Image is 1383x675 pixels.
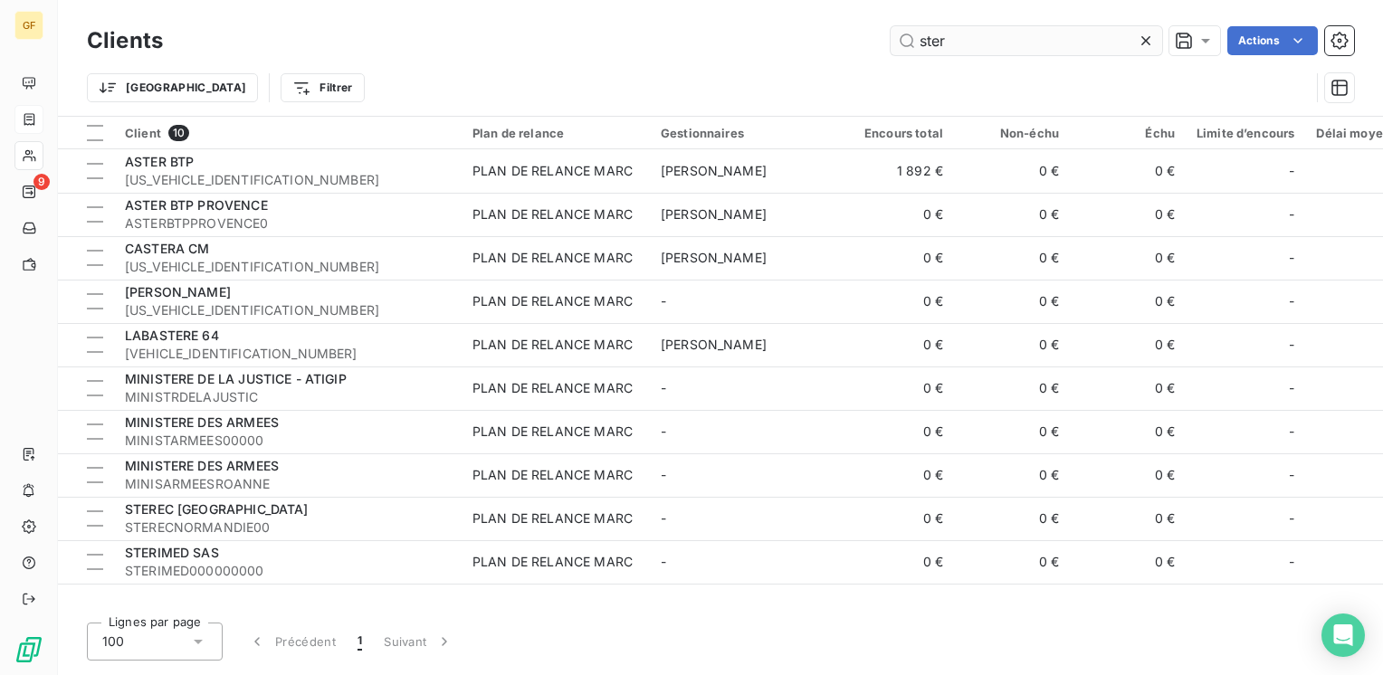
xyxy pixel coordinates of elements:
div: PLAN DE RELANCE MARC [472,162,633,180]
span: - [1289,379,1294,397]
span: - [1289,423,1294,441]
div: PLAN DE RELANCE MARC [472,466,633,484]
span: MINISTERE DE LA JUSTICE - ATIGIP [125,371,347,386]
td: 0 € [1070,149,1186,193]
td: 0 € [1070,366,1186,410]
div: PLAN DE RELANCE MARC [472,553,633,571]
h3: Clients [87,24,163,57]
span: - [661,510,666,526]
span: - [661,554,666,569]
button: 1 [347,623,373,661]
td: 0 € [838,280,954,323]
span: - [1289,336,1294,354]
img: Logo LeanPay [14,635,43,664]
span: [PERSON_NAME] [125,284,231,299]
span: [PERSON_NAME] [661,250,767,265]
td: 0 € [954,323,1070,366]
span: STERECNORMANDIE00 [125,518,451,537]
span: - [1289,292,1294,310]
td: 0 € [838,410,954,453]
td: 0 € [1070,323,1186,366]
button: Filtrer [281,73,364,102]
td: 0 € [1070,540,1186,584]
span: [PERSON_NAME] [661,206,767,222]
span: [PERSON_NAME] [661,337,767,352]
div: GF [14,11,43,40]
span: - [661,423,666,439]
div: Non-échu [965,126,1059,140]
span: - [661,467,666,482]
span: Client [125,126,161,140]
td: 0 € [954,149,1070,193]
td: 0 € [838,323,954,366]
span: CASTERA CM [125,241,210,256]
td: 0 € [954,236,1070,280]
div: Open Intercom Messenger [1321,613,1365,657]
td: 0 € [1070,280,1186,323]
span: [US_VEHICLE_IDENTIFICATION_NUMBER] [125,301,451,319]
td: 0 € [838,453,954,497]
span: [VEHICLE_IDENTIFICATION_NUMBER] [125,345,451,363]
span: ASTER BTP PROVENCE [125,197,268,213]
span: MINISTERE DES ARMEES [125,414,279,430]
td: 0 € [838,366,954,410]
span: - [661,380,666,395]
span: MINISTERE DES ARMEES [125,458,279,473]
td: 0 € [1070,193,1186,236]
div: Gestionnaires [661,126,827,140]
span: STERIMED SAS [125,545,219,560]
span: STERIMED000000000 [125,562,451,580]
input: Rechercher [891,26,1162,55]
span: MINISTRDELAJUSTIC [125,388,451,406]
td: 0 € [838,540,954,584]
div: PLAN DE RELANCE MARC [472,249,633,267]
span: [US_VEHICLE_IDENTIFICATION_NUMBER] [125,171,451,189]
span: 9 [33,174,50,190]
div: Limite d’encours [1197,126,1294,140]
span: 10 [168,125,189,141]
td: 0 € [954,280,1070,323]
span: - [1289,162,1294,180]
span: - [1289,509,1294,528]
span: STEREC [GEOGRAPHIC_DATA] [125,501,309,517]
span: ASTER BTP [125,154,194,169]
td: 0 € [838,236,954,280]
span: - [1289,553,1294,571]
td: 0 € [838,193,954,236]
div: PLAN DE RELANCE MARC [472,423,633,441]
span: [PERSON_NAME] [661,163,767,178]
td: 0 € [1070,453,1186,497]
span: ASTERBTPPROVENCE0 [125,214,451,233]
td: 0 € [1070,236,1186,280]
button: Suivant [373,623,464,661]
span: - [661,293,666,309]
span: - [1289,466,1294,484]
td: 0 € [954,366,1070,410]
td: 0 € [954,540,1070,584]
span: MINISARMEESROANNE [125,475,451,493]
td: 0 € [1070,497,1186,540]
div: PLAN DE RELANCE MARC [472,205,633,223]
span: LABASTERE 64 [125,328,219,343]
button: Actions [1227,26,1318,55]
td: 0 € [954,453,1070,497]
span: 1 [358,632,362,651]
div: PLAN DE RELANCE MARC [472,292,633,310]
div: Encours total [849,126,943,140]
div: PLAN DE RELANCE MARC [472,509,633,528]
td: 0 € [954,193,1070,236]
span: 100 [102,632,124,651]
td: 0 € [954,410,1070,453]
div: Échu [1081,126,1175,140]
td: 0 € [1070,410,1186,453]
div: Plan de relance [472,126,639,140]
span: [US_VEHICLE_IDENTIFICATION_NUMBER] [125,258,451,276]
td: 0 € [954,497,1070,540]
div: PLAN DE RELANCE MARC [472,336,633,354]
span: - [1289,249,1294,267]
span: - [1289,205,1294,223]
td: 1 892 € [838,149,954,193]
button: [GEOGRAPHIC_DATA] [87,73,258,102]
td: 0 € [838,497,954,540]
span: MINISTARMEES00000 [125,432,451,450]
